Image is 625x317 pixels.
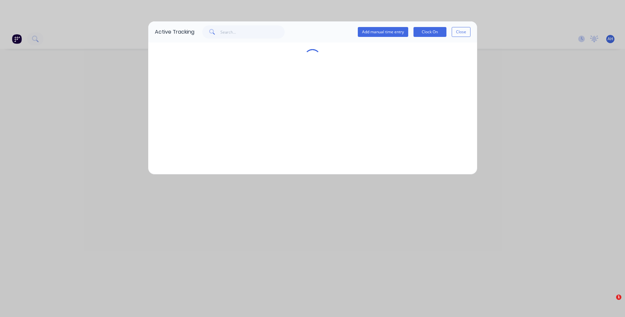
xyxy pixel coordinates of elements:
[220,25,285,39] input: Search...
[413,27,446,37] button: Clock On
[452,27,470,37] button: Close
[358,27,408,37] button: Add manual time entry
[616,295,621,300] span: 1
[155,28,194,36] div: Active Tracking
[603,295,618,310] iframe: Intercom live chat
